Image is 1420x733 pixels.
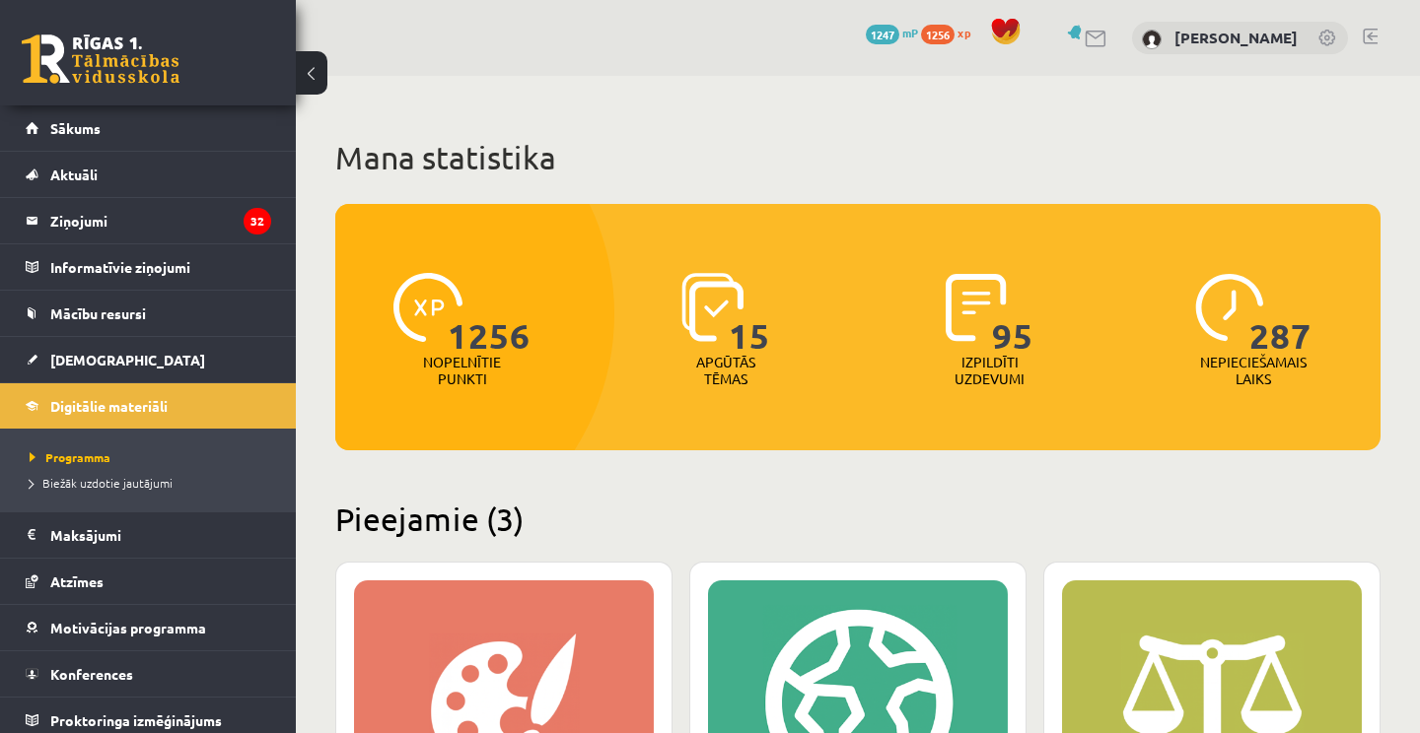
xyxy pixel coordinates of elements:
[50,119,101,137] span: Sākums
[952,354,1029,387] p: Izpildīti uzdevumi
[1142,30,1162,49] img: Madara Rasa Jureviča
[50,304,146,322] span: Mācību resursi
[448,273,531,354] span: 1256
[50,244,271,290] legend: Informatīvie ziņojumi
[946,273,1007,342] img: icon-completed-tasks-ad58ae20a441b2904462921112bc710f1caf180af7a3daa7317a5a94f2d26646.svg
[30,475,173,491] span: Biežāk uzdotie jautājumi
[1195,273,1264,342] img: icon-clock-7be60019b62300814b6bd22b8e044499b485619524d84068768e800edab66f18.svg
[902,25,918,40] span: mP
[30,474,276,492] a: Biežāk uzdotie jautājumi
[50,711,222,729] span: Proktoringa izmēģinājums
[26,291,271,336] a: Mācību resursi
[921,25,980,40] a: 1256 xp
[50,198,271,243] legend: Ziņojumi
[729,273,770,354] span: 15
[687,354,764,387] p: Apgūtās tēmas
[26,383,271,429] a: Digitālie materiāli
[335,138,1381,177] h1: Mana statistika
[22,34,179,84] a: Rīgas 1. Tālmācības vidusskola
[992,273,1033,354] span: 95
[26,152,271,197] a: Aktuāli
[423,354,501,387] p: Nopelnītie punkti
[30,448,276,466] a: Programma
[26,605,271,650] a: Motivācijas programma
[50,166,98,183] span: Aktuāli
[50,572,104,590] span: Atzīmes
[50,665,133,683] span: Konferences
[681,273,744,342] img: icon-learned-topics-4a711ccc23c960034f471b6e78daf4a3bad4a20eaf4de84257b87e66633f6470.svg
[50,512,271,558] legend: Maksājumi
[958,25,970,40] span: xp
[50,619,206,636] span: Motivācijas programma
[26,651,271,697] a: Konferences
[1200,354,1307,387] p: Nepieciešamais laiks
[1249,273,1312,354] span: 287
[1174,28,1298,47] a: [PERSON_NAME]
[393,273,462,342] img: icon-xp-0682a9bc20223a9ccc6f5883a126b849a74cddfe5390d2b41b4391c66f2066e7.svg
[921,25,955,44] span: 1256
[50,397,168,415] span: Digitālie materiāli
[866,25,899,44] span: 1247
[26,337,271,382] a: [DEMOGRAPHIC_DATA]
[50,351,205,368] span: [DEMOGRAPHIC_DATA]
[30,449,110,465] span: Programma
[26,512,271,558] a: Maksājumi
[26,559,271,604] a: Atzīmes
[26,105,271,151] a: Sākums
[866,25,918,40] a: 1247 mP
[244,208,271,234] i: 32
[335,500,1381,538] h2: Pieejamie (3)
[26,244,271,290] a: Informatīvie ziņojumi
[26,198,271,243] a: Ziņojumi32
